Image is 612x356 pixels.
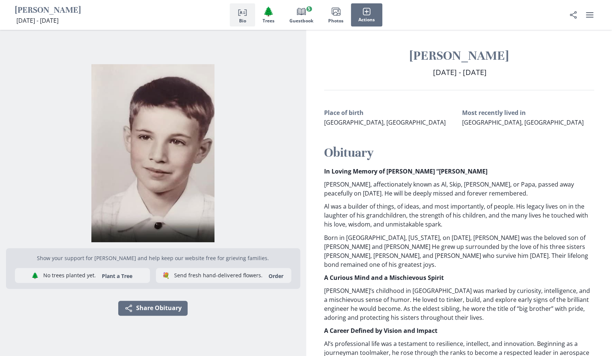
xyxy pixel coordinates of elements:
strong: A Career Defined by Vision and Impact [324,327,437,335]
h1: [PERSON_NAME] [324,48,594,64]
strong: In Loving Memory of [PERSON_NAME] “[PERSON_NAME] [324,167,487,175]
button: Bio [230,3,255,26]
p: Born in [GEOGRAPHIC_DATA], [US_STATE], on [DATE], [PERSON_NAME] was the beloved son of [PERSON_NA... [324,233,594,269]
button: Share Obituary [566,7,581,22]
span: Guestbook [289,18,313,24]
h3: Most recently lived in [462,108,594,117]
button: Share Obituary [118,301,188,316]
button: Trees [255,3,282,26]
h2: Obituary [324,145,594,161]
button: Guestbook [282,3,321,26]
button: Plant a Tree [97,272,137,280]
span: Tree [263,6,274,17]
span: [GEOGRAPHIC_DATA], [GEOGRAPHIC_DATA] [324,118,446,127]
a: Order [264,272,288,280]
span: [GEOGRAPHIC_DATA], [GEOGRAPHIC_DATA] [462,118,584,127]
span: Trees [263,18,274,24]
button: Actions [351,3,382,26]
p: [PERSON_NAME]’s childhood in [GEOGRAPHIC_DATA] was marked by curiosity, intelligence, and a misch... [324,286,594,322]
span: [DATE] - [DATE] [433,67,487,77]
p: Show your support for [PERSON_NAME] and help keep our website free for grieving families. [15,254,291,262]
div: Open photos full screen [6,58,300,242]
p: [PERSON_NAME], affectionately known as Al, Skip, [PERSON_NAME], or Papa, passed away peacefully o... [324,180,594,198]
button: Photos [321,3,351,26]
span: 5 [306,6,312,12]
span: Photos [328,18,343,24]
span: Actions [358,17,375,22]
span: Bio [239,18,246,24]
p: Al was a builder of things, of ideas, and most importantly, of people. His legacy lives on in the... [324,202,594,229]
h3: Place of birth [324,108,456,117]
strong: A Curious Mind and a Mischievous Spirit [324,274,444,282]
img: Photo of Albert [6,64,300,242]
h1: [PERSON_NAME] [15,5,81,16]
span: [DATE] - [DATE] [16,16,59,25]
button: user menu [582,7,597,22]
